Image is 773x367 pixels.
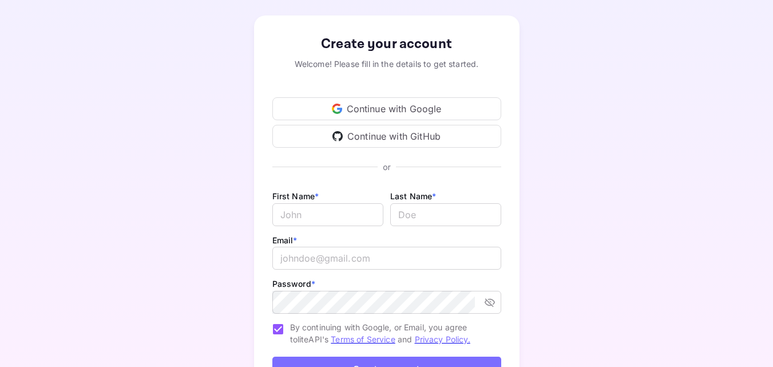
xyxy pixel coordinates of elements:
[390,191,437,201] label: Last Name
[415,334,470,344] a: Privacy Policy.
[290,321,492,345] span: By continuing with Google, or Email, you agree to liteAPI's and
[272,247,501,270] input: johndoe@gmail.com
[272,125,501,148] div: Continue with GitHub
[272,235,298,245] label: Email
[272,191,319,201] label: First Name
[479,292,500,313] button: toggle password visibility
[390,203,501,226] input: Doe
[272,34,501,54] div: Create your account
[272,97,501,120] div: Continue with Google
[272,279,315,289] label: Password
[331,334,395,344] a: Terms of Service
[272,203,383,226] input: John
[272,58,501,70] div: Welcome! Please fill in the details to get started.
